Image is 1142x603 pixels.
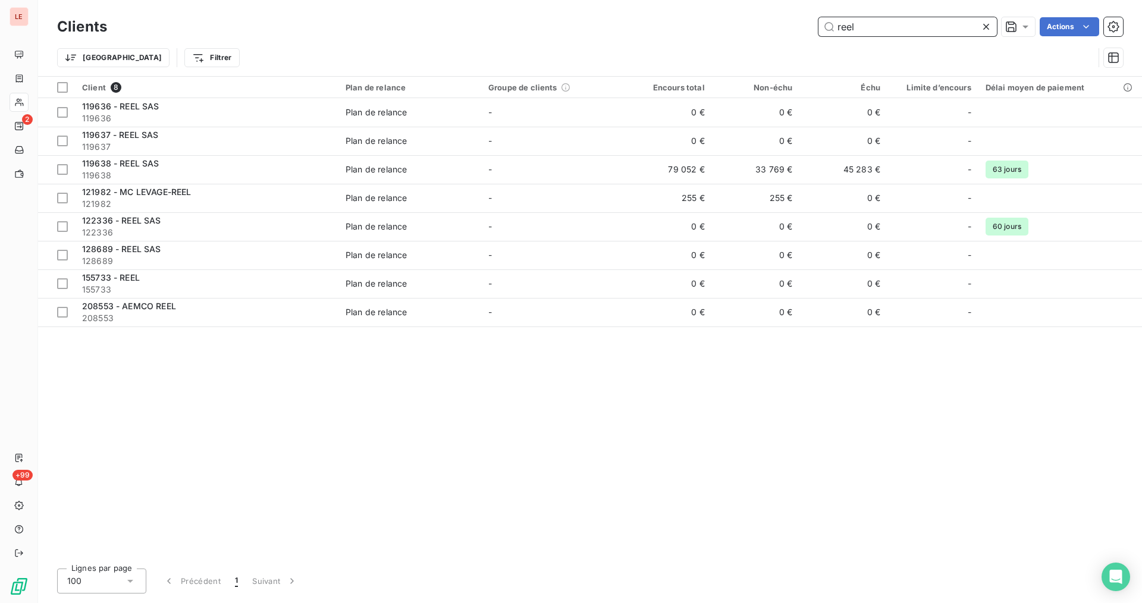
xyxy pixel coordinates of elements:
[12,470,33,480] span: +99
[346,83,474,92] div: Plan de relance
[82,187,191,197] span: 121982 - MC LEVAGE-REEL
[156,569,228,593] button: Précédent
[488,250,492,260] span: -
[488,107,492,117] span: -
[82,244,161,254] span: 128689 - REEL SAS
[82,255,331,267] span: 128689
[82,130,159,140] span: 119637 - REEL SAS
[719,83,793,92] div: Non-échu
[82,272,140,282] span: 155733 - REEL
[624,127,712,155] td: 0 €
[807,83,880,92] div: Échu
[82,141,331,153] span: 119637
[712,241,800,269] td: 0 €
[346,192,407,204] div: Plan de relance
[57,16,107,37] h3: Clients
[10,7,29,26] div: LE
[624,98,712,127] td: 0 €
[22,114,33,125] span: 2
[799,212,887,241] td: 0 €
[82,198,331,210] span: 121982
[82,169,331,181] span: 119638
[228,569,245,593] button: 1
[488,136,492,146] span: -
[488,278,492,288] span: -
[488,221,492,231] span: -
[346,135,407,147] div: Plan de relance
[895,83,971,92] div: Limite d’encours
[184,48,239,67] button: Filtrer
[624,269,712,298] td: 0 €
[986,83,1135,92] div: Délai moyen de paiement
[968,135,971,147] span: -
[986,161,1028,178] span: 63 jours
[712,127,800,155] td: 0 €
[346,249,407,261] div: Plan de relance
[488,193,492,203] span: -
[82,83,106,92] span: Client
[488,83,557,92] span: Groupe de clients
[712,269,800,298] td: 0 €
[346,278,407,290] div: Plan de relance
[346,221,407,233] div: Plan de relance
[82,301,176,311] span: 208553 - AEMCO REEL
[799,241,887,269] td: 0 €
[799,269,887,298] td: 0 €
[488,164,492,174] span: -
[346,164,407,175] div: Plan de relance
[346,106,407,118] div: Plan de relance
[624,155,712,184] td: 79 052 €
[968,221,971,233] span: -
[624,184,712,212] td: 255 €
[82,112,331,124] span: 119636
[346,306,407,318] div: Plan de relance
[712,98,800,127] td: 0 €
[818,17,997,36] input: Rechercher
[82,101,159,111] span: 119636 - REEL SAS
[799,298,887,326] td: 0 €
[1040,17,1099,36] button: Actions
[111,82,121,93] span: 8
[10,117,28,136] a: 2
[799,184,887,212] td: 0 €
[968,164,971,175] span: -
[799,127,887,155] td: 0 €
[10,577,29,596] img: Logo LeanPay
[712,212,800,241] td: 0 €
[82,158,159,168] span: 119638 - REEL SAS
[245,569,305,593] button: Suivant
[82,215,161,225] span: 122336 - REEL SAS
[488,307,492,317] span: -
[1102,563,1130,591] div: Open Intercom Messenger
[712,298,800,326] td: 0 €
[968,106,971,118] span: -
[67,575,81,587] span: 100
[624,212,712,241] td: 0 €
[624,241,712,269] td: 0 €
[82,284,331,296] span: 155733
[986,218,1028,235] span: 60 jours
[799,98,887,127] td: 0 €
[82,312,331,324] span: 208553
[631,83,705,92] div: Encours total
[712,155,800,184] td: 33 769 €
[57,48,170,67] button: [GEOGRAPHIC_DATA]
[82,227,331,238] span: 122336
[968,278,971,290] span: -
[968,306,971,318] span: -
[712,184,800,212] td: 255 €
[968,192,971,204] span: -
[235,575,238,587] span: 1
[968,249,971,261] span: -
[799,155,887,184] td: 45 283 €
[624,298,712,326] td: 0 €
